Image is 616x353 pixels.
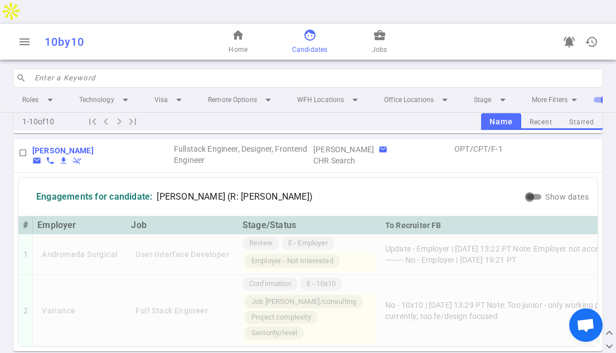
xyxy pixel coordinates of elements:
a: Home [229,28,247,55]
div: Engagements for candidate: [36,191,152,202]
span: Jobs [372,44,387,55]
td: 1 [18,234,33,275]
button: Download resume [59,156,68,165]
div: 1 - 10 of 10 [13,113,86,130]
td: 2 [18,275,33,346]
span: business_center [373,28,386,42]
button: Recent [521,115,561,130]
span: email [32,156,41,165]
span: home [231,28,245,42]
th: Stage/Status [238,216,381,234]
a: Candidates [292,28,327,55]
span: menu [18,35,31,49]
th: Employer [33,216,127,234]
button: expand_more [603,340,616,353]
li: Visa [145,90,195,110]
span: phone [46,156,55,165]
button: Copy Candidate phone [46,156,55,165]
span: notifications_active [562,35,576,49]
span: remove_done [72,156,81,165]
a: Jobs [372,28,387,55]
button: expand_less [603,326,616,340]
li: More Filters [523,90,590,110]
li: Roles [13,90,66,110]
a: Go to see announcements [558,31,580,53]
span: Review [245,238,277,249]
span: Seniority/level [247,328,302,339]
li: Stage [465,90,518,110]
span: Show dates [545,192,589,201]
span: search [16,73,26,83]
span: history [585,35,598,49]
button: Name [481,113,521,130]
button: Copy Candidate email [32,156,41,165]
span: Home [229,44,247,55]
span: Agency [313,155,452,166]
div: Open chat [569,308,603,342]
td: Visa [453,139,593,167]
div: 10by10 [45,35,197,49]
button: Copy Recruiter email [379,145,387,154]
b: [PERSON_NAME] [32,146,94,155]
i: file_download [59,156,68,165]
span: E - Employer [284,238,332,249]
th: Job [127,216,238,234]
button: Open menu [13,31,36,53]
button: Withdraw candidate [72,156,81,165]
span: [PERSON_NAME] (R: [PERSON_NAME]) [157,191,313,202]
span: Job [PERSON_NAME]/consulting [247,297,361,307]
a: Go to Edit [32,145,94,156]
td: Roles [173,139,312,167]
span: Confirmation [245,279,295,289]
span: email [379,145,387,154]
li: Office Locations [375,90,460,110]
li: Remote Options [199,90,284,110]
span: E - 10x10 [302,279,340,289]
span: Candidates [292,44,327,55]
th: # [18,216,33,234]
li: Technology [70,90,141,110]
li: WFH Locations [288,90,371,110]
button: Starred [561,115,603,130]
button: Open history [580,31,603,53]
span: Project complexity [247,312,316,323]
div: Recruiter [313,144,374,155]
span: face [303,28,317,42]
span: Employer - Not Interested [247,256,338,267]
